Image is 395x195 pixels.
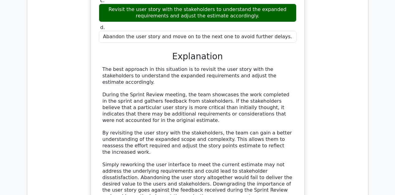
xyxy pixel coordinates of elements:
[99,31,296,43] div: Abandon the user story and move on to the next one to avoid further delays.
[99,4,296,22] div: Revisit the user story with the stakeholders to understand the expanded requirements and adjust t...
[102,51,293,62] h3: Explanation
[100,24,105,30] span: d.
